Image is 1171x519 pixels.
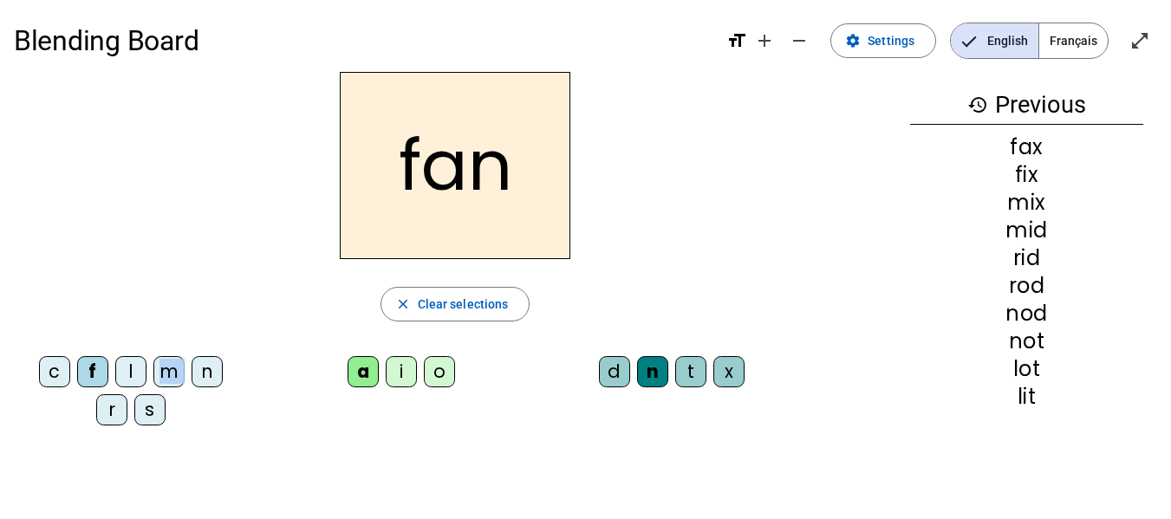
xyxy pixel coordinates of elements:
[395,296,411,312] mat-icon: close
[14,13,712,68] h1: Blending Board
[386,356,417,387] div: i
[424,356,455,387] div: o
[950,23,1109,59] mat-button-toggle-group: Language selection
[845,33,861,49] mat-icon: settings
[910,303,1143,324] div: nod
[39,356,70,387] div: c
[951,23,1038,58] span: English
[910,86,1143,125] h3: Previous
[910,165,1143,185] div: fix
[340,72,570,259] h2: fan
[789,30,810,51] mat-icon: remove
[910,331,1143,352] div: not
[1039,23,1108,58] span: Français
[747,23,782,58] button: Increase font size
[713,356,745,387] div: x
[910,137,1143,158] div: fax
[910,276,1143,296] div: rod
[77,356,108,387] div: f
[910,248,1143,269] div: rid
[115,356,146,387] div: l
[1129,30,1150,51] mat-icon: open_in_full
[782,23,816,58] button: Decrease font size
[910,359,1143,380] div: lot
[599,356,630,387] div: d
[153,356,185,387] div: m
[910,220,1143,241] div: mid
[381,287,530,321] button: Clear selections
[348,356,379,387] div: a
[637,356,668,387] div: n
[754,30,775,51] mat-icon: add
[910,386,1143,407] div: lit
[967,94,988,115] mat-icon: history
[1122,23,1157,58] button: Enter full screen
[134,394,166,425] div: s
[830,23,936,58] button: Settings
[910,192,1143,213] div: mix
[96,394,127,425] div: r
[418,294,509,315] span: Clear selections
[726,30,747,51] mat-icon: format_size
[675,356,706,387] div: t
[868,30,914,51] span: Settings
[192,356,223,387] div: n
